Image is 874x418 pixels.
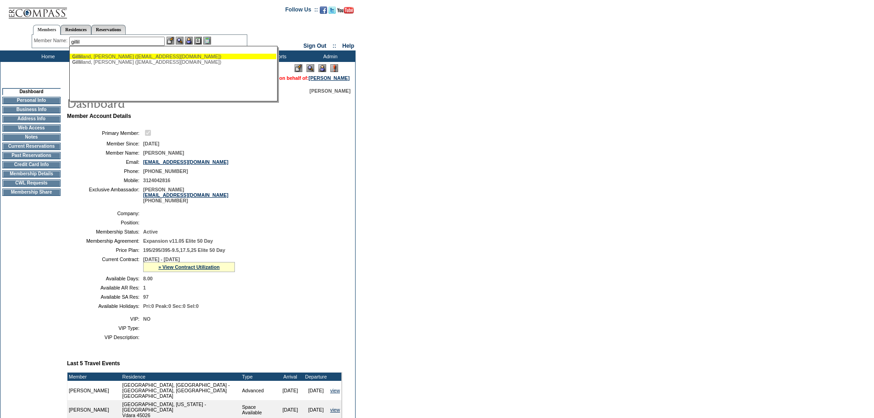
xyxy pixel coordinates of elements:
[303,373,329,381] td: Departure
[245,75,350,81] span: You are acting on behalf of:
[330,388,340,393] a: view
[2,161,61,168] td: Credit Card Info
[2,88,61,95] td: Dashboard
[337,9,354,15] a: Subscribe to our YouTube Channel
[67,360,120,367] b: Last 5 Travel Events
[71,276,139,281] td: Available Days:
[2,189,61,196] td: Membership Share
[121,373,241,381] td: Residence
[320,6,327,14] img: Become our fan on Facebook
[158,264,220,270] a: » View Contract Utilization
[72,54,83,59] span: Gillil
[318,64,326,72] img: Impersonate
[143,316,150,322] span: NO
[71,168,139,174] td: Phone:
[121,381,241,400] td: [GEOGRAPHIC_DATA], [GEOGRAPHIC_DATA] - [GEOGRAPHIC_DATA], [GEOGRAPHIC_DATA] [GEOGRAPHIC_DATA]
[278,381,303,400] td: [DATE]
[185,37,193,45] img: Impersonate
[34,37,69,45] div: Member Name:
[71,316,139,322] td: VIP:
[71,150,139,156] td: Member Name:
[71,178,139,183] td: Mobile:
[194,37,202,45] img: Reservations
[203,37,211,45] img: b_calculator.gif
[320,9,327,15] a: Become our fan on Facebook
[241,373,278,381] td: Type
[143,178,170,183] span: 3124042816
[143,276,153,281] span: 8.00
[342,43,354,49] a: Help
[143,187,228,203] span: [PERSON_NAME] [PHONE_NUMBER]
[330,407,340,412] a: view
[71,211,139,216] td: Company:
[143,247,225,253] span: 195/295/395-9.5,17.5,25 Elite 50 Day
[143,168,188,174] span: [PHONE_NUMBER]
[143,150,184,156] span: [PERSON_NAME]
[295,64,302,72] img: Edit Mode
[71,285,139,290] td: Available AR Res:
[278,373,303,381] td: Arrival
[167,37,174,45] img: b_edit.gif
[309,75,350,81] a: [PERSON_NAME]
[71,128,139,137] td: Primary Member:
[2,106,61,113] td: Business Info
[2,134,61,141] td: Notes
[72,54,274,59] div: and, [PERSON_NAME] ([EMAIL_ADDRESS][DOMAIN_NAME])
[91,25,126,34] a: Reservations
[306,64,314,72] img: View Mode
[143,238,213,244] span: Expansion v11.05 Elite 50 Day
[61,25,91,34] a: Residences
[143,229,158,234] span: Active
[67,94,250,112] img: pgTtlDashboard.gif
[176,37,184,45] img: View
[2,143,61,150] td: Current Reservations
[71,187,139,203] td: Exclusive Ambassador:
[143,285,146,290] span: 1
[67,373,121,381] td: Member
[143,159,228,165] a: [EMAIL_ADDRESS][DOMAIN_NAME]
[2,124,61,132] td: Web Access
[71,256,139,272] td: Current Contract:
[241,381,278,400] td: Advanced
[71,229,139,234] td: Membership Status:
[2,115,61,123] td: Address Info
[303,50,356,62] td: Admin
[333,43,336,49] span: ::
[328,9,336,15] a: Follow us on Twitter
[71,247,139,253] td: Price Plan:
[143,294,149,300] span: 97
[71,334,139,340] td: VIP Description:
[303,43,326,49] a: Sign Out
[337,7,354,14] img: Subscribe to our YouTube Channel
[71,303,139,309] td: Available Holidays:
[2,97,61,104] td: Personal Info
[71,220,139,225] td: Position:
[67,113,131,119] b: Member Account Details
[310,88,351,94] span: [PERSON_NAME]
[143,141,159,146] span: [DATE]
[72,59,274,65] div: and, [PERSON_NAME] ([EMAIL_ADDRESS][DOMAIN_NAME])
[33,25,61,35] a: Members
[2,152,61,159] td: Past Reservations
[21,50,73,62] td: Home
[143,256,180,262] span: [DATE] - [DATE]
[71,159,139,165] td: Email:
[328,6,336,14] img: Follow us on Twitter
[303,381,329,400] td: [DATE]
[71,325,139,331] td: VIP Type:
[143,303,199,309] span: Pri:0 Peak:0 Sec:0 Sel:0
[143,192,228,198] a: [EMAIL_ADDRESS][DOMAIN_NAME]
[67,381,121,400] td: [PERSON_NAME]
[285,6,318,17] td: Follow Us ::
[71,294,139,300] td: Available SA Res:
[2,170,61,178] td: Membership Details
[71,141,139,146] td: Member Since:
[71,238,139,244] td: Membership Agreement:
[72,59,83,65] span: Gillil
[2,179,61,187] td: CWL Requests
[330,64,338,72] img: Log Concern/Member Elevation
